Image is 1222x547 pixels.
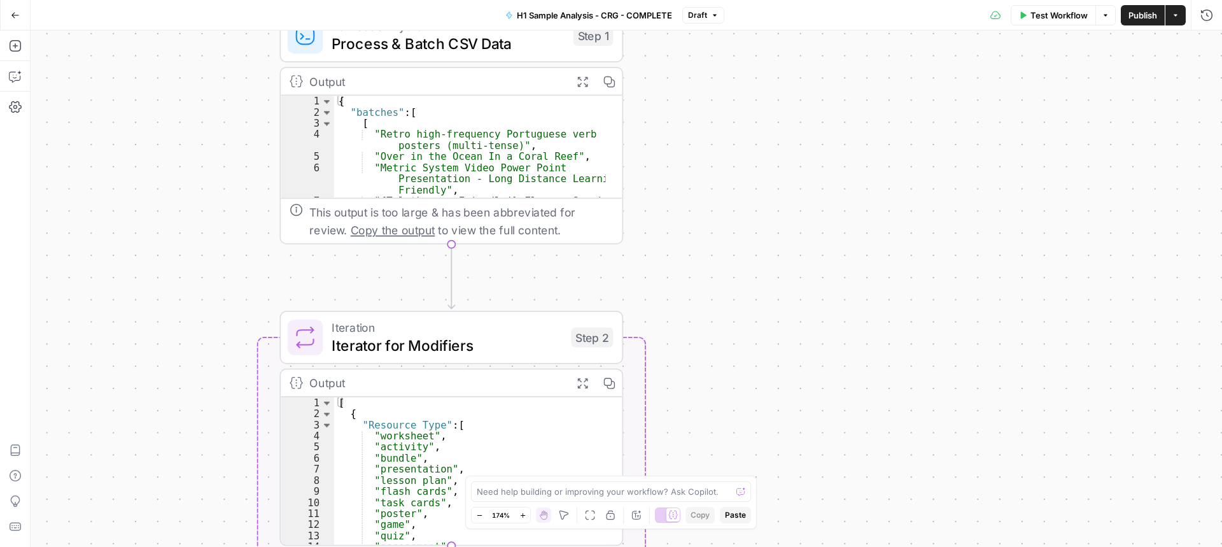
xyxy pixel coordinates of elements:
[688,10,707,21] span: Draft
[281,408,334,419] div: 2
[685,507,715,523] button: Copy
[281,530,334,541] div: 13
[448,245,454,309] g: Edge from step_1 to step_2
[281,195,334,218] div: 7
[725,509,746,521] span: Paste
[498,5,680,25] button: H1 Sample Analysis - CRG - COMPLETE
[332,32,565,55] span: Process & Batch CSV Data
[321,408,333,419] span: Toggle code folding, rows 2 through 389
[281,497,334,508] div: 10
[281,430,334,441] div: 4
[279,311,623,546] div: IterationIterator for ModifiersStep 2Output[ { "Resource Type":[ "worksheet", "activity", "bundle...
[309,203,613,239] div: This output is too large & has been abbreviated for review. to view the full content.
[571,327,613,347] div: Step 2
[1011,5,1095,25] button: Test Workflow
[281,453,334,464] div: 6
[281,107,334,118] div: 2
[281,96,334,106] div: 1
[682,7,724,24] button: Draft
[281,519,334,530] div: 12
[281,420,334,430] div: 3
[517,9,672,22] span: H1 Sample Analysis - CRG - COMPLETE
[321,420,333,430] span: Toggle code folding, rows 3 through 116
[281,464,334,474] div: 7
[332,334,562,357] span: Iterator for Modifiers
[281,129,334,152] div: 4
[321,397,333,408] span: Toggle code folding, rows 1 through 390
[309,374,562,392] div: Output
[281,442,334,453] div: 5
[720,507,751,523] button: Paste
[281,475,334,486] div: 8
[281,162,334,195] div: 6
[691,509,710,521] span: Copy
[321,96,333,106] span: Toggle code folding, rows 1 through 129
[1030,9,1088,22] span: Test Workflow
[351,224,435,237] span: Copy the output
[309,73,562,90] div: Output
[492,510,510,520] span: 174%
[281,508,334,519] div: 11
[281,151,334,162] div: 5
[332,318,562,336] span: Iteration
[321,107,333,118] span: Toggle code folding, rows 2 through 128
[281,397,334,408] div: 1
[281,486,334,497] div: 9
[321,118,333,129] span: Toggle code folding, rows 3 through 127
[573,26,614,46] div: Step 1
[1121,5,1165,25] button: Publish
[279,10,623,245] div: Run Code · PythonProcess & Batch CSV DataStep 1Output{ "batches":[ [ "Retro high-frequency Portug...
[1128,9,1157,22] span: Publish
[281,118,334,129] div: 3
